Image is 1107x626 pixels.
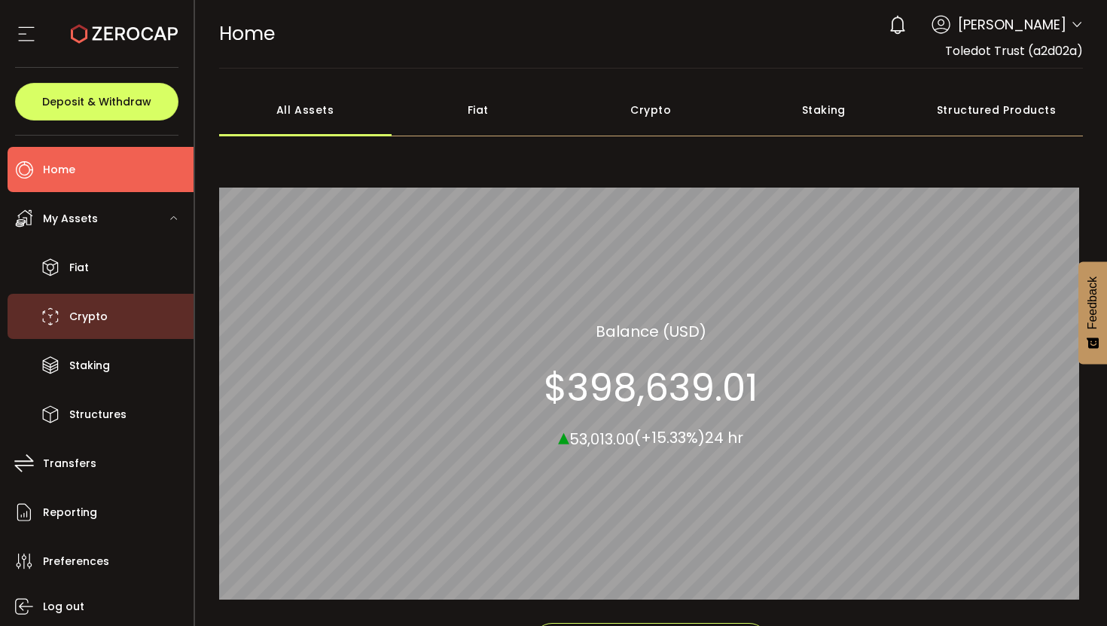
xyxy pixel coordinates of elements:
[634,427,705,448] span: (+15.33%)
[219,84,392,136] div: All Assets
[43,502,97,524] span: Reporting
[569,428,634,449] span: 53,013.00
[43,159,75,181] span: Home
[705,427,743,448] span: 24 hr
[69,306,108,328] span: Crypto
[69,404,127,426] span: Structures
[958,14,1066,35] span: [PERSON_NAME]
[565,84,738,136] div: Crypto
[43,453,96,475] span: Transfers
[392,84,565,136] div: Fiat
[43,596,84,618] span: Log out
[42,96,151,107] span: Deposit & Withdraw
[15,83,178,121] button: Deposit & Withdraw
[43,208,98,230] span: My Assets
[69,257,89,279] span: Fiat
[43,551,109,573] span: Preferences
[770,24,1107,626] iframe: Chat Widget
[737,84,910,136] div: Staking
[69,355,110,377] span: Staking
[544,365,758,410] section: $398,639.01
[219,20,275,47] span: Home
[558,420,569,452] span: ▴
[596,319,706,342] section: Balance (USD)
